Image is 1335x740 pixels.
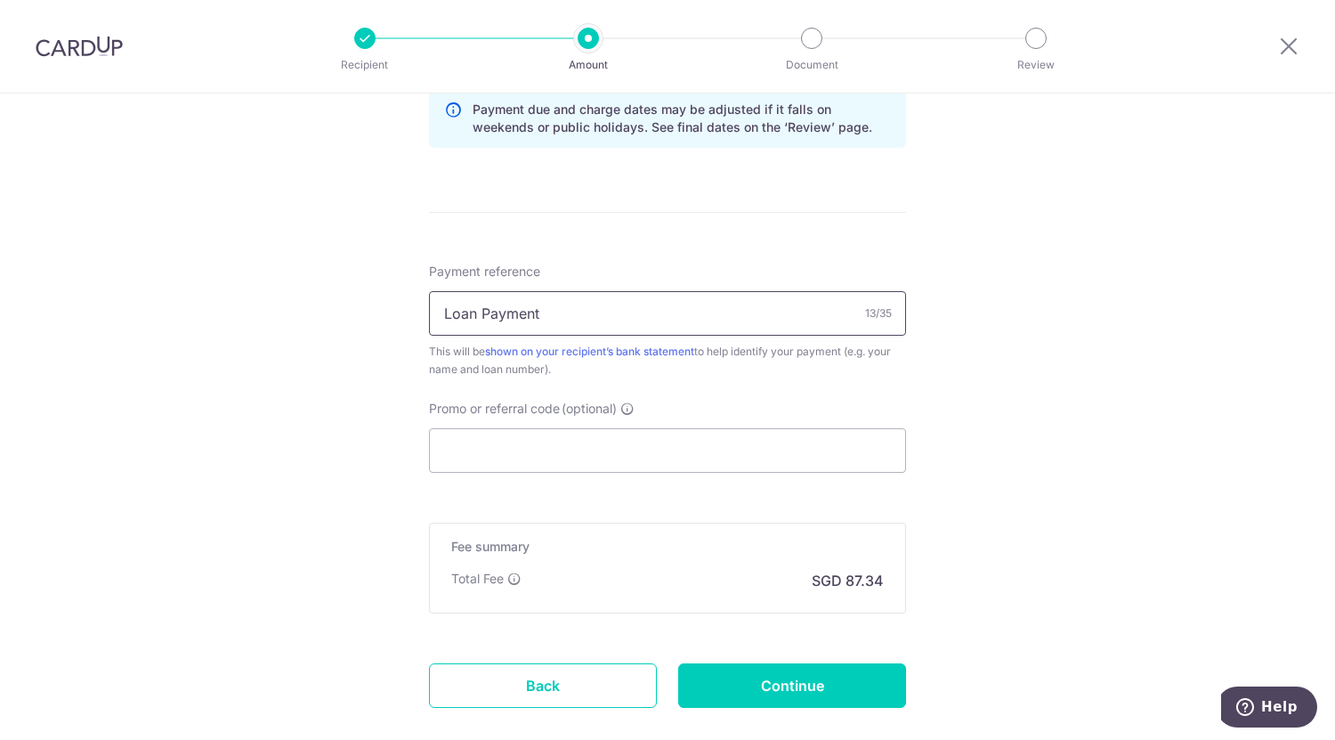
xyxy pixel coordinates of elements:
[678,663,906,708] input: Continue
[865,305,892,322] div: 13/35
[812,570,884,591] p: SGD 87.34
[970,56,1102,74] p: Review
[429,263,540,281] span: Payment reference
[429,663,657,708] a: Back
[429,343,906,378] div: This will be to help identify your payment (e.g. your name and loan number).
[522,56,654,74] p: Amount
[1221,687,1317,731] iframe: Opens a widget where you can find more information
[451,538,884,556] h5: Fee summary
[746,56,878,74] p: Document
[299,56,431,74] p: Recipient
[36,36,123,57] img: CardUp
[429,400,560,418] span: Promo or referral code
[451,570,504,588] p: Total Fee
[562,400,617,418] span: (optional)
[473,101,891,136] p: Payment due and charge dates may be adjusted if it falls on weekends or public holidays. See fina...
[485,345,694,358] a: shown on your recipient’s bank statement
